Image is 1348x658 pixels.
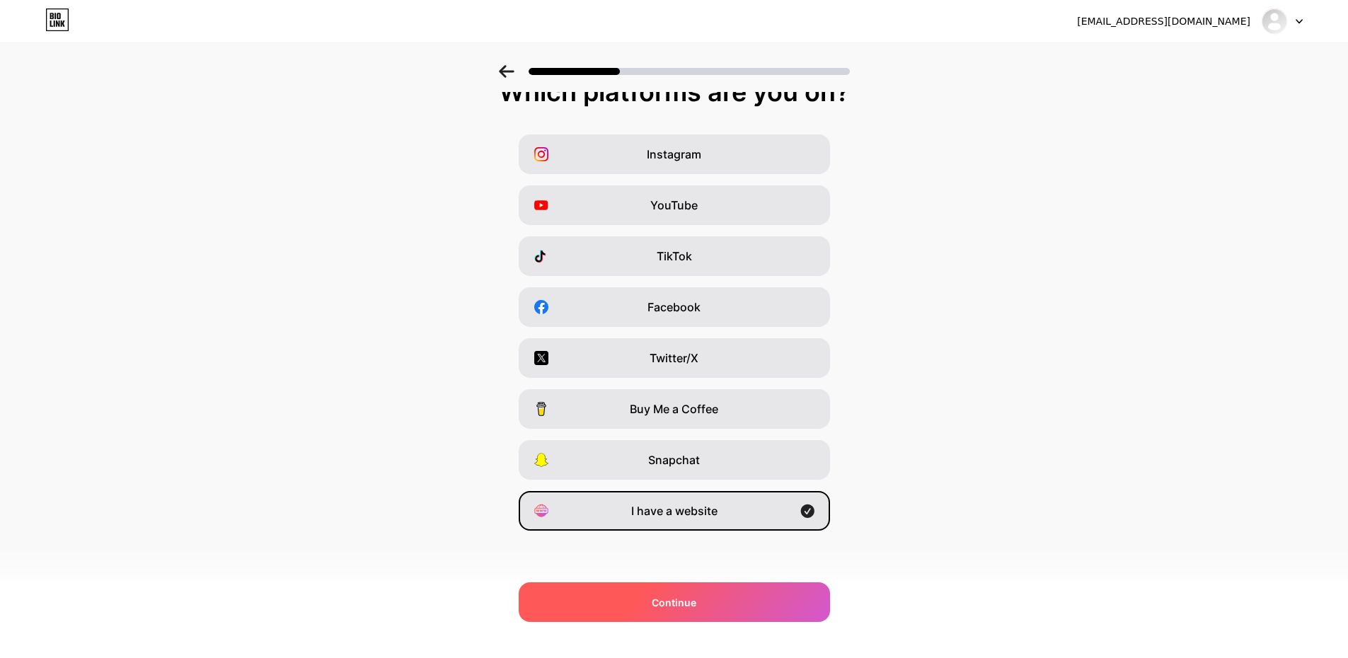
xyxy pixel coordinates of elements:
span: YouTube [650,197,698,214]
span: Buy Me a Coffee [630,400,718,417]
span: I have a website [631,502,718,519]
span: Continue [652,595,696,610]
span: Facebook [647,299,701,316]
span: TikTok [657,248,692,265]
img: Phú Nguyễn [1261,8,1288,35]
div: Which platforms are you on? [14,78,1334,106]
span: Snapchat [648,451,700,468]
span: Twitter/X [650,350,698,366]
div: [EMAIL_ADDRESS][DOMAIN_NAME] [1077,14,1250,29]
span: Instagram [647,146,701,163]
